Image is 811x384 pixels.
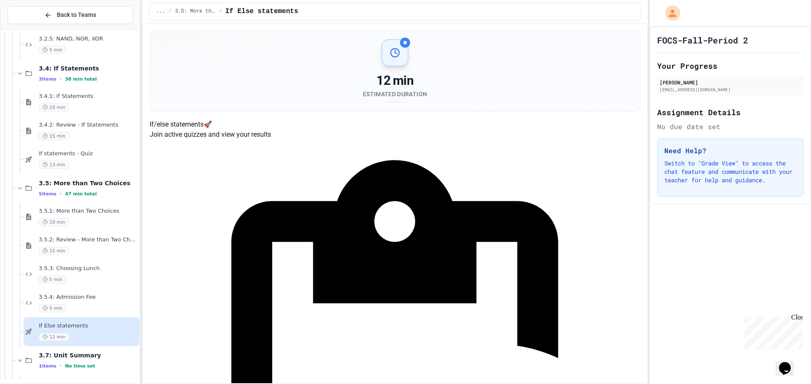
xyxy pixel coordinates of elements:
[39,179,138,187] span: 3.5: More than Two Choices
[39,161,69,169] span: 13 min
[39,76,56,82] span: 3 items
[39,276,66,284] span: 5 min
[65,191,97,197] span: 47 min total
[3,3,58,54] div: Chat with us now!Close
[363,73,427,88] div: 12 min
[39,363,56,369] span: 1 items
[150,130,640,140] p: Join active quizzes and view your results
[660,78,801,86] div: [PERSON_NAME]
[39,247,69,255] span: 15 min
[39,304,66,312] span: 5 min
[39,208,138,215] span: 3.5.1: More than Two Choices
[39,65,138,72] span: 3.4: If Statements
[656,3,682,23] div: My Account
[156,8,165,15] span: ...
[741,314,803,349] iframe: chat widget
[664,146,796,156] h3: Need Help?
[39,46,66,54] span: 5 min
[39,333,69,341] span: 12 min
[175,8,215,15] span: 3.5: More than Two Choices
[39,150,138,157] span: If statements - Quiz
[65,76,97,82] span: 38 min total
[65,363,95,369] span: No time set
[39,265,138,272] span: 3.5.3: Choosing Lunch
[219,8,222,15] span: /
[39,93,138,100] span: 3.4.1: If Statements
[664,159,796,184] p: Switch to "Grade View" to access the chat feature and communicate with your teacher for help and ...
[60,76,62,82] span: •
[150,119,640,130] h4: If/else statements 🚀
[39,35,138,43] span: 3.2.5: NAND, NOR, XOR
[657,106,803,118] h2: Assignment Details
[39,103,69,111] span: 10 min
[39,322,138,330] span: If Else statements
[39,122,138,129] span: 3.4.2: Review - If Statements
[660,87,801,93] div: [EMAIL_ADDRESS][DOMAIN_NAME]
[39,218,69,226] span: 10 min
[39,236,138,243] span: 3.5.2: Review - More than Two Choices
[57,11,96,19] span: Back to Teams
[657,122,803,132] div: No due date set
[60,190,62,197] span: •
[60,362,62,369] span: •
[39,294,138,301] span: 3.5.4: Admission Fee
[363,90,427,98] div: Estimated Duration
[225,6,298,16] span: If Else statements
[39,191,56,197] span: 5 items
[776,350,803,376] iframe: chat widget
[657,34,748,46] h1: FOCS-Fall-Period 2
[657,60,803,72] h2: Your Progress
[8,6,133,24] button: Back to Teams
[39,352,138,359] span: 3.7: Unit Summary
[39,132,69,140] span: 15 min
[169,8,172,15] span: /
